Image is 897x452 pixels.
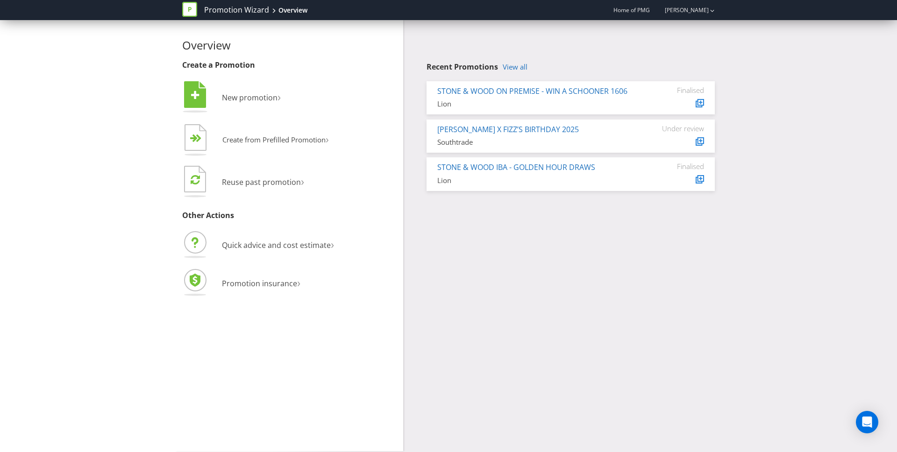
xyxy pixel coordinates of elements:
a: [PERSON_NAME] [655,6,709,14]
span: Home of PMG [613,6,650,14]
span: › [331,236,334,252]
tspan:  [191,90,199,100]
button: Create from Prefilled Promotion› [182,122,329,159]
a: Promotion Wizard [204,5,269,15]
a: [PERSON_NAME] X FIZZ’S BIRTHDAY 2025 [437,124,579,134]
tspan:  [196,134,202,143]
div: Southtrade [437,137,634,147]
span: Reuse past promotion [222,177,301,187]
span: › [326,132,329,146]
span: New promotion [222,92,278,103]
span: › [297,275,300,290]
div: Finalised [648,86,704,94]
span: Promotion insurance [222,278,297,289]
a: STONE & WOOD IBA - GOLDEN HOUR DRAWS [437,162,595,172]
a: STONE & WOOD ON PREMISE - WIN A SCHOONER 1606 [437,86,627,96]
div: Finalised [648,162,704,170]
div: Lion [437,99,634,109]
div: Overview [278,6,307,15]
span: › [301,173,304,189]
span: Quick advice and cost estimate [222,240,331,250]
h3: Other Actions [182,212,396,220]
div: Lion [437,176,634,185]
span: › [278,89,281,104]
div: Under review [648,124,704,133]
a: View all [503,63,527,71]
span: Recent Promotions [427,62,498,72]
h3: Create a Promotion [182,61,396,70]
div: Open Intercom Messenger [856,411,878,433]
span: Create from Prefilled Promotion [222,135,326,144]
h2: Overview [182,39,396,51]
tspan:  [191,174,200,185]
a: Quick advice and cost estimate› [182,240,334,250]
a: Promotion insurance› [182,278,300,289]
